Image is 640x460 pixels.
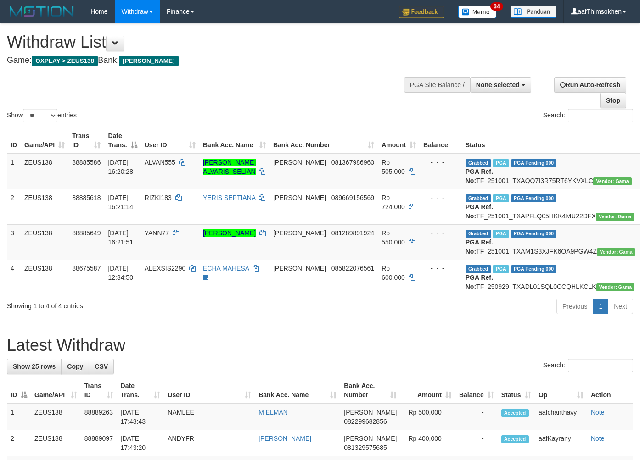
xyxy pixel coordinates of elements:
img: panduan.png [511,6,556,18]
span: ALEXSIS2290 [145,265,186,272]
a: Stop [600,93,626,108]
a: Run Auto-Refresh [554,77,626,93]
td: 3 [7,224,21,260]
div: PGA Site Balance / [404,77,470,93]
th: Balance [420,127,462,154]
span: Copy 081329575685 to clipboard [344,444,387,451]
td: aafKayrany [535,430,587,456]
label: Search: [543,359,633,372]
th: Action [587,377,633,404]
th: Op: activate to sort column ascending [535,377,587,404]
img: Button%20Memo.svg [458,6,497,18]
span: Copy 085822076561 to clipboard [331,265,374,272]
a: Show 25 rows [7,359,62,374]
span: Vendor URL: https://trx31.1velocity.biz [596,283,635,291]
th: Status [462,127,639,154]
h4: Game: Bank: [7,56,417,65]
img: MOTION_logo.png [7,5,77,18]
span: Vendor URL: https://trx31.1velocity.biz [593,177,632,185]
span: [DATE] 16:20:28 [108,159,133,175]
td: [DATE] 17:43:43 [117,404,164,430]
td: ZEUS138 [31,404,81,430]
td: 2 [7,189,21,224]
span: [PERSON_NAME] [273,194,326,201]
label: Search: [543,109,633,122]
span: [PERSON_NAME] [273,265,326,272]
span: Grabbed [466,159,491,167]
span: CSV [95,363,108,370]
span: 88885586 [72,159,101,166]
div: - - - [423,158,458,167]
div: - - - [423,193,458,202]
th: Status: activate to sort column ascending [498,377,535,404]
span: PGA Pending [511,265,557,273]
td: ZEUS138 [21,260,68,295]
span: OXPLAY > ZEUS138 [32,56,98,66]
a: ECHA MAHESA [203,265,249,272]
th: Game/API: activate to sort column ascending [31,377,81,404]
input: Search: [568,359,633,372]
a: [PERSON_NAME] ALVARISI SELIAN [203,159,256,175]
span: [PERSON_NAME] [273,229,326,237]
span: PGA Pending [511,194,557,202]
td: TF_250929_TXADL01SQL0CCQHLKCLK [462,260,639,295]
span: Rp 600.000 [382,265,405,281]
a: Note [591,409,605,416]
th: Bank Acc. Number: activate to sort column ascending [340,377,400,404]
th: Date Trans.: activate to sort column descending [104,127,140,154]
span: Copy 082299682856 to clipboard [344,418,387,425]
td: Rp 400,000 [400,430,455,456]
span: Marked by aafanarl [493,159,509,167]
a: 1 [593,299,608,314]
span: Vendor URL: https://trx31.1velocity.biz [597,248,635,256]
span: Vendor URL: https://trx31.1velocity.biz [596,213,634,221]
td: ZEUS138 [21,189,68,224]
span: Accepted [501,409,529,417]
th: Bank Acc. Name: activate to sort column ascending [199,127,269,154]
a: [PERSON_NAME] [258,435,311,442]
td: ANDYFR [164,430,255,456]
td: TF_251001_TXAM1S3XJFK6OA9PGW4Z [462,224,639,260]
span: [PERSON_NAME] [344,435,397,442]
span: PGA Pending [511,159,557,167]
span: Copy 081289891924 to clipboard [331,229,374,237]
th: ID: activate to sort column descending [7,377,31,404]
div: - - - [423,264,458,273]
span: Accepted [501,435,529,443]
a: Next [608,299,633,314]
td: 2 [7,430,31,456]
td: ZEUS138 [21,154,68,189]
div: - - - [423,228,458,238]
th: Amount: activate to sort column ascending [400,377,455,404]
span: Show 25 rows [13,363,56,370]
b: PGA Ref. No: [466,168,493,184]
span: Grabbed [466,194,491,202]
b: PGA Ref. No: [466,238,493,255]
span: Copy [67,363,83,370]
h1: Latest Withdraw [7,336,633,355]
label: Show entries [7,109,77,122]
th: Date Trans.: activate to sort column ascending [117,377,164,404]
span: Marked by aafpengsreynich [493,265,509,273]
span: Rp 724.000 [382,194,405,211]
span: Rp 505.000 [382,159,405,175]
a: Previous [556,299,593,314]
td: 88889263 [81,404,117,430]
a: [PERSON_NAME] [203,229,256,237]
span: None selected [476,81,520,89]
td: Rp 500,000 [400,404,455,430]
span: Copy 081367986960 to clipboard [331,159,374,166]
span: Copy 089669156569 to clipboard [331,194,374,201]
td: TF_251001_TXAQQ7I3R75RT6YKVXLC [462,154,639,189]
td: - [455,404,498,430]
span: 88675587 [72,265,101,272]
a: Copy [61,359,89,374]
td: 4 [7,260,21,295]
span: PGA Pending [511,230,557,238]
span: [PERSON_NAME] [119,56,178,66]
a: M ELMAN [258,409,288,416]
td: 88889097 [81,430,117,456]
span: Marked by aafanarl [493,230,509,238]
a: CSV [89,359,114,374]
td: [DATE] 17:43:20 [117,430,164,456]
